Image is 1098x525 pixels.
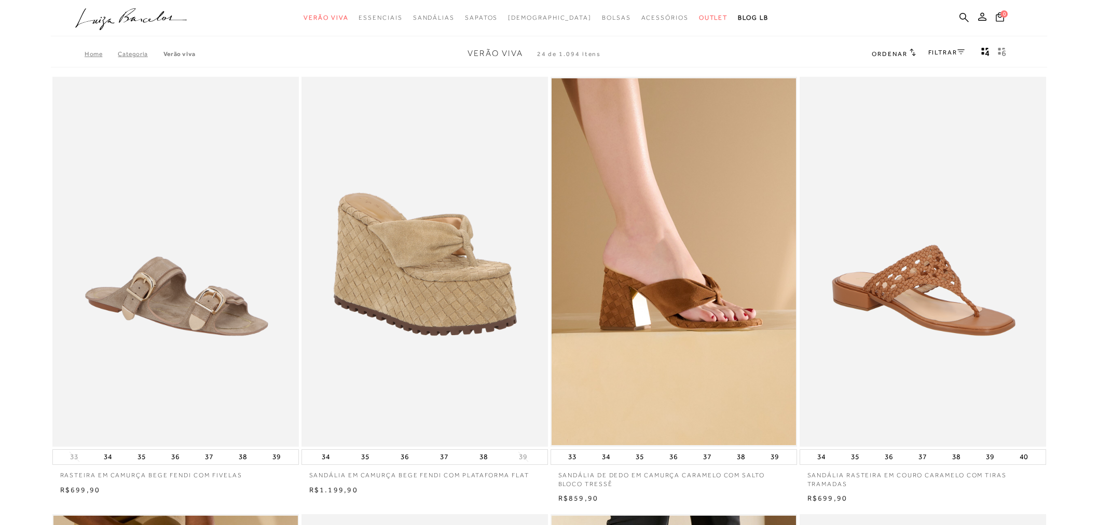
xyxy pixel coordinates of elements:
[1000,10,1008,18] span: 0
[359,8,402,27] a: noSubCategoriesText
[734,450,748,464] button: 38
[882,450,896,464] button: 36
[508,8,592,27] a: noSubCategoriesText
[995,47,1009,60] button: gridText6Desc
[516,452,530,462] button: 39
[60,486,101,494] span: R$699,90
[800,465,1046,489] a: SANDÁLIA RASTEIRA EM COURO CARAMELO COM TIRAS TRAMADAS
[303,78,547,445] img: SANDÁLIA EM CAMURÇA BEGE FENDI COM PLATAFORMA FLAT
[168,450,183,464] button: 36
[801,78,1045,445] a: SANDÁLIA RASTEIRA EM COURO CARAMELO COM TIRAS TRAMADAS SANDÁLIA RASTEIRA EM COURO CARAMELO COM TI...
[309,486,358,494] span: R$1.199,90
[666,450,681,464] button: 36
[949,450,964,464] button: 38
[565,450,580,464] button: 33
[319,450,333,464] button: 34
[915,450,930,464] button: 37
[358,450,373,464] button: 35
[558,494,599,502] span: R$859,90
[53,78,298,445] img: RASTEIRA EM CAMURÇA BEGE FENDI COM FIVELAS
[767,450,782,464] button: 39
[699,14,728,21] span: Outlet
[993,11,1007,25] button: 0
[537,50,601,58] span: 24 de 1.094 itens
[397,450,412,464] button: 36
[602,8,631,27] a: noSubCategoriesText
[304,14,348,21] span: Verão Viva
[236,450,250,464] button: 38
[118,50,163,58] a: Categoria
[814,450,829,464] button: 34
[269,450,284,464] button: 39
[468,49,523,58] span: Verão Viva
[53,78,298,445] a: RASTEIRA EM CAMURÇA BEGE FENDI COM FIVELAS RASTEIRA EM CAMURÇA BEGE FENDI COM FIVELAS
[101,450,115,464] button: 34
[928,49,965,56] a: FILTRAR
[359,14,402,21] span: Essenciais
[738,14,768,21] span: BLOG LB
[52,465,299,480] a: RASTEIRA EM CAMURÇA BEGE FENDI COM FIVELAS
[699,8,728,27] a: noSubCategoriesText
[633,450,647,464] button: 35
[163,50,196,58] a: Verão Viva
[476,450,491,464] button: 38
[602,14,631,21] span: Bolsas
[801,78,1045,445] img: SANDÁLIA RASTEIRA EM COURO CARAMELO COM TIRAS TRAMADAS
[983,450,997,464] button: 39
[599,450,613,464] button: 34
[641,14,689,21] span: Acessórios
[301,465,548,480] a: SANDÁLIA EM CAMURÇA BEGE FENDI COM PLATAFORMA FLAT
[551,465,797,489] a: SANDÁLIA DE DEDO EM CAMURÇA CARAMELO COM SALTO BLOCO TRESSÊ
[807,494,848,502] span: R$699,90
[465,8,498,27] a: noSubCategoriesText
[437,450,451,464] button: 37
[641,8,689,27] a: noSubCategoriesText
[738,8,768,27] a: BLOG LB
[413,8,455,27] a: noSubCategoriesText
[303,78,547,445] a: SANDÁLIA EM CAMURÇA BEGE FENDI COM PLATAFORMA FLAT SANDÁLIA EM CAMURÇA BEGE FENDI COM PLATAFORMA ...
[872,50,907,58] span: Ordenar
[848,450,862,464] button: 35
[552,78,796,445] a: SANDÁLIA DE DEDO EM CAMURÇA CARAMELO COM SALTO BLOCO TRESSÊ SANDÁLIA DE DEDO EM CAMURÇA CARAMELO ...
[413,14,455,21] span: Sandálias
[1017,450,1031,464] button: 40
[552,78,796,445] img: SANDÁLIA DE DEDO EM CAMURÇA CARAMELO COM SALTO BLOCO TRESSÊ
[465,14,498,21] span: Sapatos
[304,8,348,27] a: noSubCategoriesText
[202,450,216,464] button: 37
[978,47,993,60] button: Mostrar 4 produtos por linha
[67,452,81,462] button: 33
[85,50,118,58] a: Home
[700,450,715,464] button: 37
[134,450,149,464] button: 35
[508,14,592,21] span: [DEMOGRAPHIC_DATA]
